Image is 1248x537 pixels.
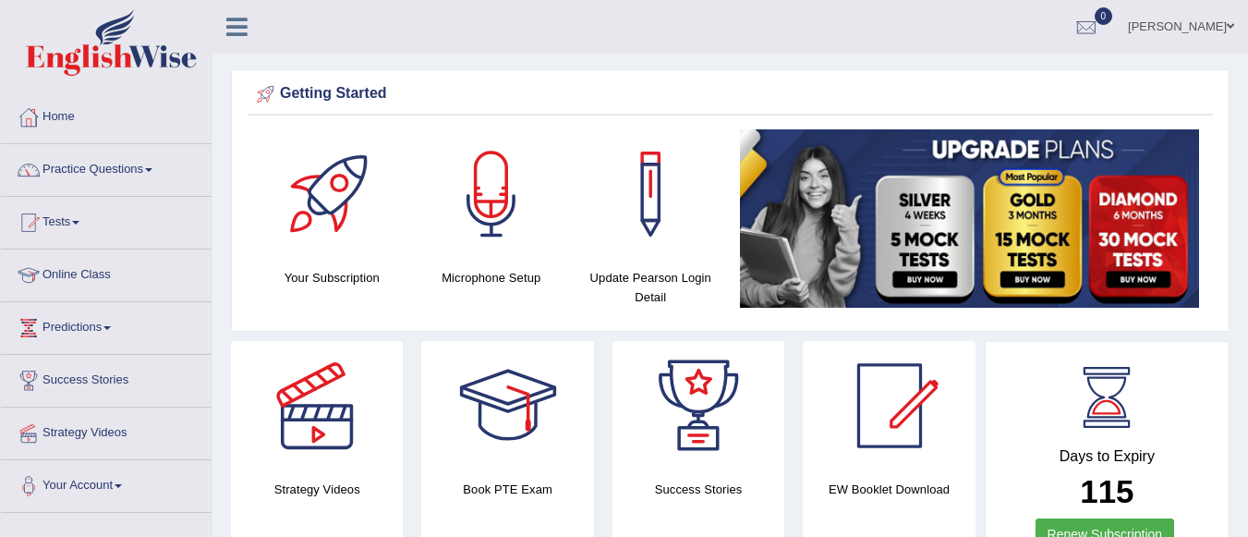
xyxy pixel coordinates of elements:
h4: Strategy Videos [231,480,403,499]
h4: EW Booklet Download [803,480,975,499]
a: Your Account [1,460,212,506]
a: Success Stories [1,355,212,401]
h4: Days to Expiry [1006,448,1208,465]
h4: Success Stories [612,480,784,499]
div: Getting Started [252,80,1208,108]
a: Home [1,92,212,138]
a: Online Class [1,250,212,296]
a: Strategy Videos [1,408,212,454]
b: 115 [1080,473,1133,509]
a: Tests [1,197,212,243]
a: Practice Questions [1,144,212,190]
h4: Book PTE Exam [421,480,593,499]
h4: Update Pearson Login Detail [580,268,721,307]
h4: Your Subscription [261,268,403,287]
img: small5.jpg [740,129,1200,308]
a: Predictions [1,302,212,348]
h4: Microphone Setup [421,268,563,287]
span: 0 [1095,7,1113,25]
